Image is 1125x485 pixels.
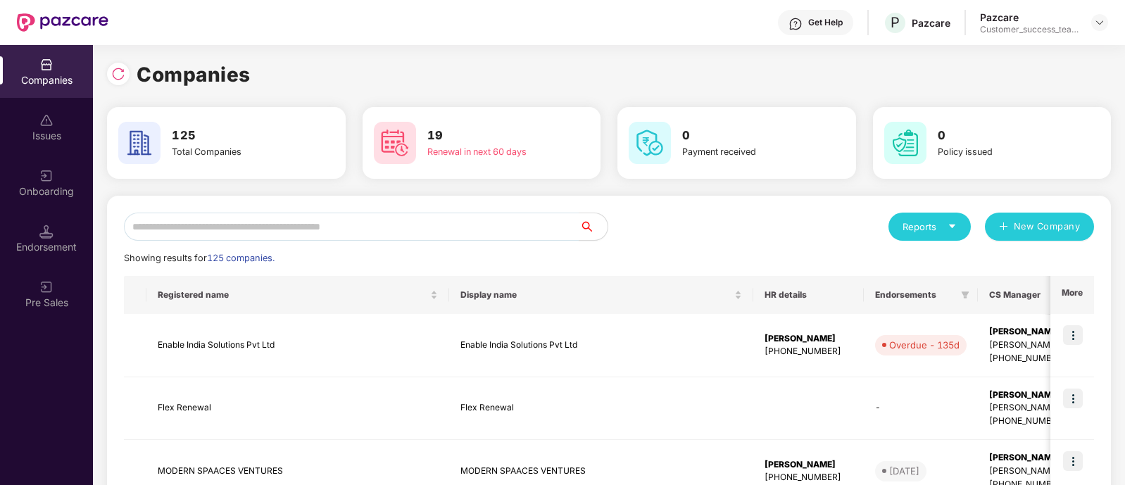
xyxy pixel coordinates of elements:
[682,127,803,145] h3: 0
[1063,451,1083,471] img: icon
[938,127,1059,145] h3: 0
[39,113,54,127] img: svg+xml;base64,PHN2ZyBpZD0iSXNzdWVzX2Rpc2FibGVkIiB4bWxucz0iaHR0cDovL3d3dy53My5vcmcvMjAwMC9zdmciIH...
[1050,276,1094,314] th: More
[958,286,972,303] span: filter
[961,291,969,299] span: filter
[912,16,950,30] div: Pazcare
[985,213,1094,241] button: plusNew Company
[1094,17,1105,28] img: svg+xml;base64,PHN2ZyBpZD0iRHJvcGRvd24tMzJ4MzIiIHhtbG5zPSJodHRwOi8vd3d3LnczLm9yZy8yMDAwL3N2ZyIgd2...
[1014,220,1081,234] span: New Company
[17,13,108,32] img: New Pazcare Logo
[938,145,1059,159] div: Policy issued
[579,221,608,232] span: search
[137,59,251,90] h1: Companies
[629,122,671,164] img: svg+xml;base64,PHN2ZyB4bWxucz0iaHR0cDovL3d3dy53My5vcmcvMjAwMC9zdmciIHdpZHRoPSI2MCIgaGVpZ2h0PSI2MC...
[460,289,731,301] span: Display name
[172,127,293,145] h3: 125
[172,145,293,159] div: Total Companies
[980,24,1079,35] div: Customer_success_team_lead
[884,122,926,164] img: svg+xml;base64,PHN2ZyB4bWxucz0iaHR0cDovL3d3dy53My5vcmcvMjAwMC9zdmciIHdpZHRoPSI2MCIgaGVpZ2h0PSI2MC...
[765,345,853,358] div: [PHONE_NUMBER]
[146,314,449,377] td: Enable India Solutions Pvt Ltd
[889,338,960,352] div: Overdue - 135d
[427,145,548,159] div: Renewal in next 60 days
[753,276,864,314] th: HR details
[111,67,125,81] img: svg+xml;base64,PHN2ZyBpZD0iUmVsb2FkLTMyeDMyIiB4bWxucz0iaHR0cDovL3d3dy53My5vcmcvMjAwMC9zdmciIHdpZH...
[765,332,853,346] div: [PERSON_NAME]
[999,222,1008,233] span: plus
[118,122,161,164] img: svg+xml;base64,PHN2ZyB4bWxucz0iaHR0cDovL3d3dy53My5vcmcvMjAwMC9zdmciIHdpZHRoPSI2MCIgaGVpZ2h0PSI2MC...
[124,253,275,263] span: Showing results for
[891,14,900,31] span: P
[889,464,919,478] div: [DATE]
[427,127,548,145] h3: 19
[788,17,803,31] img: svg+xml;base64,PHN2ZyBpZD0iSGVscC0zMngzMiIgeG1sbnM9Imh0dHA6Ly93d3cudzMub3JnLzIwMDAvc3ZnIiB3aWR0aD...
[980,11,1079,24] div: Pazcare
[808,17,843,28] div: Get Help
[682,145,803,159] div: Payment received
[39,225,54,239] img: svg+xml;base64,PHN2ZyB3aWR0aD0iMTQuNSIgaGVpZ2h0PSIxNC41IiB2aWV3Qm94PSIwIDAgMTYgMTYiIGZpbGw9Im5vbm...
[579,213,608,241] button: search
[146,377,449,441] td: Flex Renewal
[39,58,54,72] img: svg+xml;base64,PHN2ZyBpZD0iQ29tcGFuaWVzIiB4bWxucz0iaHR0cDovL3d3dy53My5vcmcvMjAwMC9zdmciIHdpZHRoPS...
[39,280,54,294] img: svg+xml;base64,PHN2ZyB3aWR0aD0iMjAiIGhlaWdodD0iMjAiIHZpZXdCb3g9IjAgMCAyMCAyMCIgZmlsbD0ibm9uZSIgeG...
[948,222,957,231] span: caret-down
[158,289,427,301] span: Registered name
[374,122,416,164] img: svg+xml;base64,PHN2ZyB4bWxucz0iaHR0cDovL3d3dy53My5vcmcvMjAwMC9zdmciIHdpZHRoPSI2MCIgaGVpZ2h0PSI2MC...
[765,458,853,472] div: [PERSON_NAME]
[1063,389,1083,408] img: icon
[207,253,275,263] span: 125 companies.
[146,276,449,314] th: Registered name
[1063,325,1083,345] img: icon
[765,471,853,484] div: [PHONE_NUMBER]
[875,289,955,301] span: Endorsements
[449,276,753,314] th: Display name
[39,169,54,183] img: svg+xml;base64,PHN2ZyB3aWR0aD0iMjAiIGhlaWdodD0iMjAiIHZpZXdCb3g9IjAgMCAyMCAyMCIgZmlsbD0ibm9uZSIgeG...
[449,314,753,377] td: Enable India Solutions Pvt Ltd
[864,377,978,441] td: -
[449,377,753,441] td: Flex Renewal
[903,220,957,234] div: Reports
